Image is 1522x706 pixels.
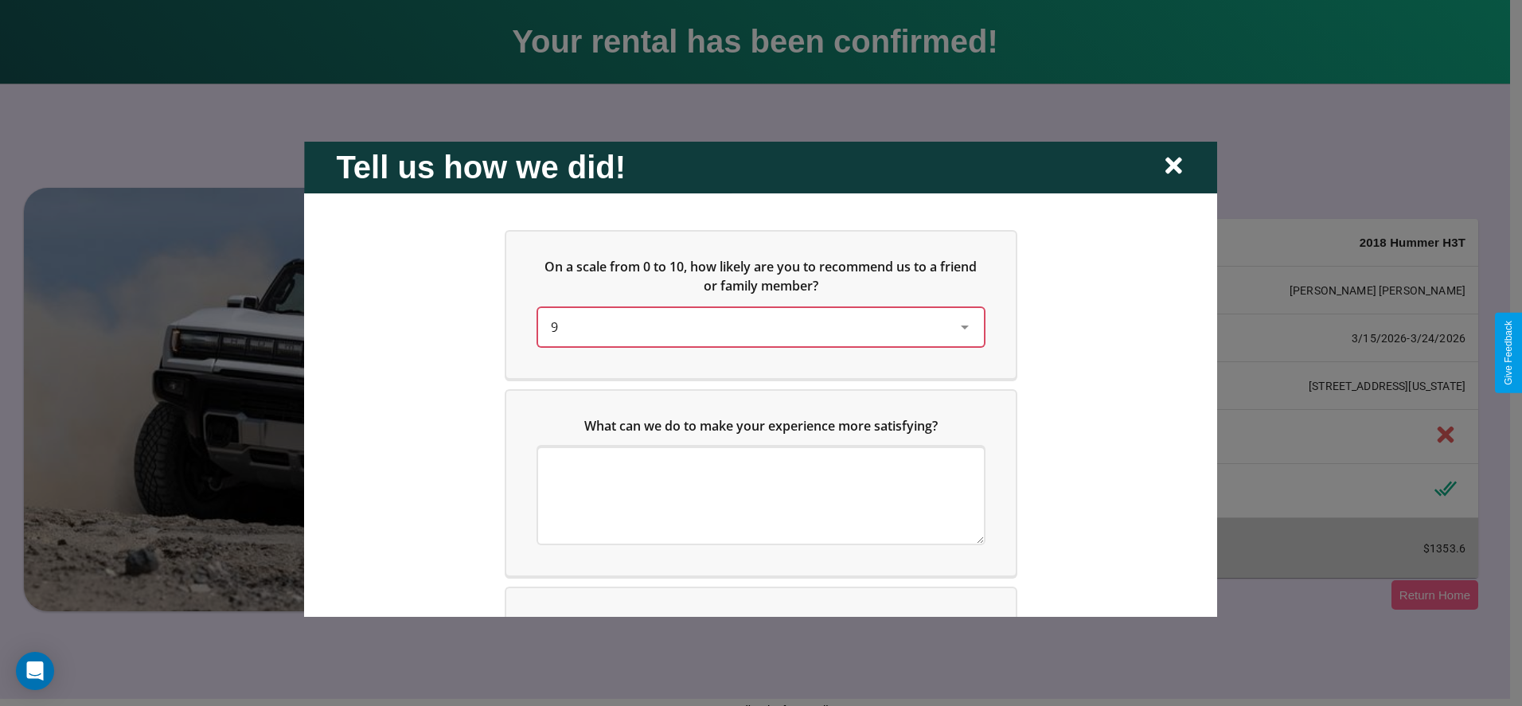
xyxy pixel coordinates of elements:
[551,318,558,335] span: 9
[336,149,626,185] h2: Tell us how we did!
[1503,321,1514,385] div: Give Feedback
[506,231,1016,377] div: On a scale from 0 to 10, how likely are you to recommend us to a friend or family member?
[538,256,984,294] h5: On a scale from 0 to 10, how likely are you to recommend us to a friend or family member?
[545,257,981,294] span: On a scale from 0 to 10, how likely are you to recommend us to a friend or family member?
[554,614,958,631] span: Which of the following features do you value the most in a vehicle?
[538,307,984,345] div: On a scale from 0 to 10, how likely are you to recommend us to a friend or family member?
[16,652,54,690] div: Open Intercom Messenger
[584,416,938,434] span: What can we do to make your experience more satisfying?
